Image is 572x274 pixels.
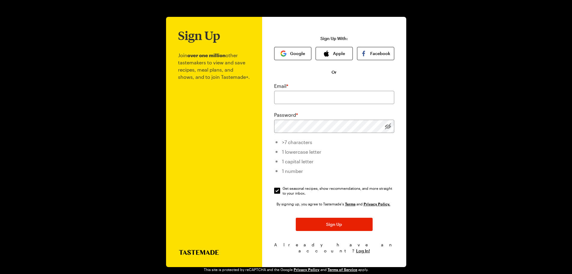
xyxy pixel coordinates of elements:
[316,47,353,60] button: Apple
[283,186,395,195] span: Get seasonal recipes, show recommendations, and more straight to your inbox.
[294,267,319,272] a: Google Privacy Policy
[296,218,373,231] button: Sign Up
[328,267,357,272] a: Google Terms of Service
[345,201,356,206] a: Tastemade Terms of Service
[265,10,307,15] img: tastemade
[282,168,303,174] span: 1 number
[364,201,390,206] a: Tastemade Privacy Policy
[178,42,250,250] p: Join other tastemakers to view and save recipes, meal plans, and shows, and to join Tastemade+.
[274,82,288,90] label: Email
[282,139,312,145] span: >7 characters
[274,47,311,60] button: Google
[178,29,220,42] h1: Sign Up
[274,242,394,253] span: Already have an account?
[282,149,321,155] span: 1 lowercase letter
[331,69,337,75] span: Or
[265,10,307,17] a: Go to Tastemade Homepage
[356,248,370,254] button: Log In!
[320,36,348,41] p: Sign Up With:
[357,47,394,60] button: Facebook
[326,221,342,227] span: Sign Up
[282,159,313,164] span: 1 capital letter
[274,188,280,194] input: Get seasonal recipes, show recommendations, and more straight to your inbox.
[187,52,225,58] b: over one million
[277,201,392,207] div: By signing up, you agree to Tastemade's and
[204,267,368,272] div: This site is protected by reCAPTCHA and the Google and apply.
[274,111,298,119] label: Password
